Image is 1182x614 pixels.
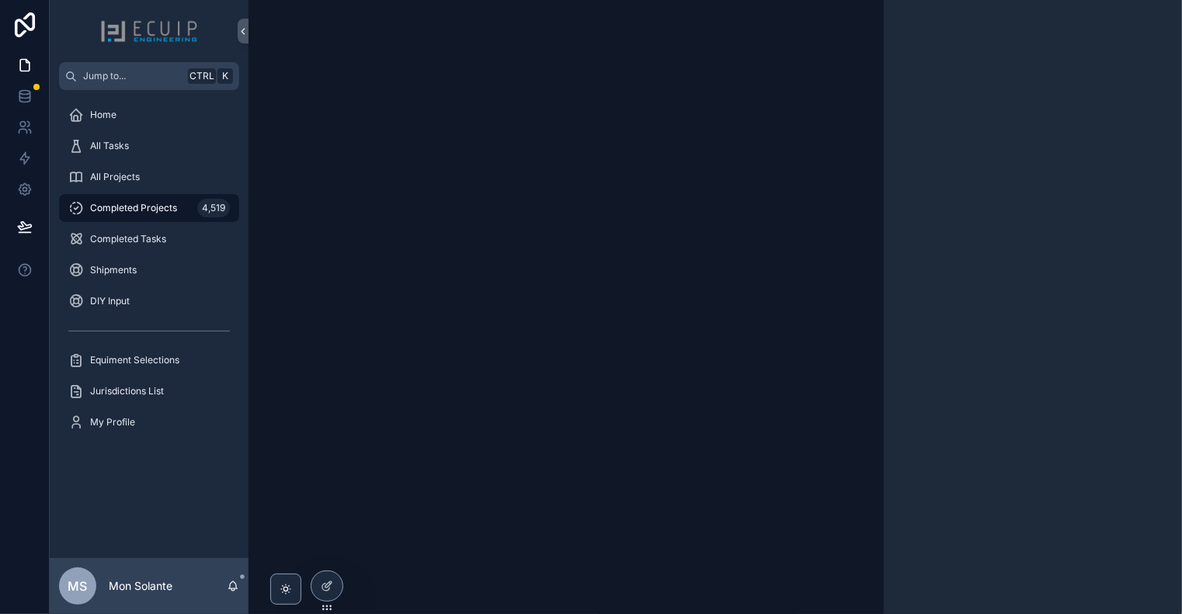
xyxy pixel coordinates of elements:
span: Home [90,109,116,121]
div: 4,519 [197,199,230,217]
span: K [219,70,231,82]
a: Jurisdictions List [59,377,239,405]
span: DIY Input [90,295,130,307]
span: Completed Projects [90,202,177,214]
a: All Projects [59,163,239,191]
span: All Projects [90,171,140,183]
div: scrollable content [50,90,249,456]
span: Shipments [90,264,137,276]
span: All Tasks [90,140,129,152]
a: Completed Projects4,519 [59,194,239,222]
a: All Tasks [59,132,239,160]
a: My Profile [59,408,239,436]
a: Home [59,101,239,129]
a: DIY Input [59,287,239,315]
span: Completed Tasks [90,233,166,245]
button: Jump to...CtrlK [59,62,239,90]
a: Shipments [59,256,239,284]
span: My Profile [90,416,135,428]
a: Equiment Selections [59,346,239,374]
span: Jump to... [83,70,182,82]
a: Completed Tasks [59,225,239,253]
span: Jurisdictions List [90,385,164,397]
p: Mon Solante [109,578,172,594]
span: Equiment Selections [90,354,179,366]
span: MS [68,577,88,595]
img: App logo [100,19,198,43]
span: Ctrl [188,68,216,84]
